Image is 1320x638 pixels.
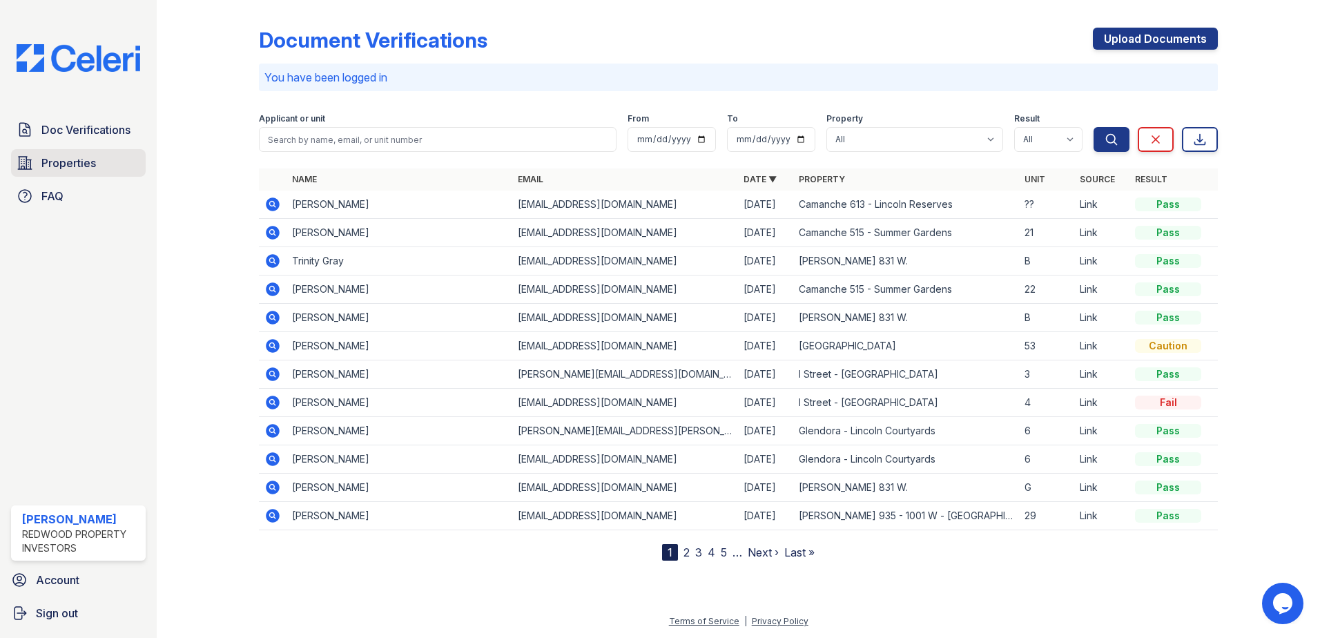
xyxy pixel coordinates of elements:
div: Pass [1135,226,1201,240]
a: Name [292,174,317,184]
a: Terms of Service [669,616,739,626]
div: Pass [1135,311,1201,325]
div: Fail [1135,396,1201,409]
td: I Street - [GEOGRAPHIC_DATA] [793,389,1019,417]
td: Link [1074,389,1129,417]
td: [DATE] [738,417,793,445]
td: [PERSON_NAME] 831 W. [793,304,1019,332]
td: Camanche 613 - Lincoln Reserves [793,191,1019,219]
td: [DATE] [738,360,793,389]
label: Property [826,113,863,124]
a: FAQ [11,182,146,210]
label: To [727,113,738,124]
td: [GEOGRAPHIC_DATA] [793,332,1019,360]
td: 6 [1019,417,1074,445]
td: 53 [1019,332,1074,360]
td: [DATE] [738,502,793,530]
td: [DATE] [738,389,793,417]
td: Link [1074,219,1129,247]
td: 4 [1019,389,1074,417]
td: [EMAIL_ADDRESS][DOMAIN_NAME] [512,247,738,275]
td: Glendora - Lincoln Courtyards [793,417,1019,445]
div: Pass [1135,452,1201,466]
a: Doc Verifications [11,116,146,144]
a: Email [518,174,543,184]
td: [PERSON_NAME] [287,389,512,417]
div: Pass [1135,424,1201,438]
td: [PERSON_NAME] [287,275,512,304]
td: [PERSON_NAME] [287,191,512,219]
td: [EMAIL_ADDRESS][DOMAIN_NAME] [512,332,738,360]
div: Pass [1135,197,1201,211]
img: CE_Logo_Blue-a8612792a0a2168367f1c8372b55b34899dd931a85d93a1a3d3e32e68fde9ad4.png [6,44,151,72]
td: [PERSON_NAME] 935 - 1001 W - [GEOGRAPHIC_DATA] Apartments [793,502,1019,530]
a: Result [1135,174,1167,184]
td: [PERSON_NAME][EMAIL_ADDRESS][PERSON_NAME][DOMAIN_NAME] [512,417,738,445]
div: Pass [1135,282,1201,296]
td: Link [1074,304,1129,332]
td: [EMAIL_ADDRESS][DOMAIN_NAME] [512,304,738,332]
a: Sign out [6,599,151,627]
td: [PERSON_NAME] 831 W. [793,247,1019,275]
td: [PERSON_NAME] [287,332,512,360]
td: Link [1074,445,1129,474]
td: [PERSON_NAME] [287,502,512,530]
a: Source [1080,174,1115,184]
div: [PERSON_NAME] [22,511,140,528]
div: Pass [1135,367,1201,381]
span: Account [36,572,79,588]
td: Link [1074,332,1129,360]
td: [DATE] [738,275,793,304]
td: [PERSON_NAME] [287,445,512,474]
td: [EMAIL_ADDRESS][DOMAIN_NAME] [512,445,738,474]
td: [PERSON_NAME] [287,417,512,445]
td: 22 [1019,275,1074,304]
a: Property [799,174,845,184]
td: Glendora - Lincoln Courtyards [793,445,1019,474]
a: Next › [748,545,779,559]
label: Applicant or unit [259,113,325,124]
td: Link [1074,474,1129,502]
span: FAQ [41,188,64,204]
span: … [732,544,742,561]
td: 3 [1019,360,1074,389]
div: Document Verifications [259,28,487,52]
span: Sign out [36,605,78,621]
td: [DATE] [738,247,793,275]
td: B [1019,304,1074,332]
input: Search by name, email, or unit number [259,127,617,152]
td: Link [1074,360,1129,389]
a: Last » [784,545,815,559]
a: Unit [1025,174,1045,184]
td: 6 [1019,445,1074,474]
td: Link [1074,275,1129,304]
td: [PERSON_NAME] [287,360,512,389]
a: Date ▼ [744,174,777,184]
td: B [1019,247,1074,275]
td: Trinity Gray [287,247,512,275]
a: 3 [695,545,702,559]
div: | [744,616,747,626]
td: [EMAIL_ADDRESS][DOMAIN_NAME] [512,275,738,304]
td: G [1019,474,1074,502]
span: Doc Verifications [41,122,130,138]
td: [DATE] [738,332,793,360]
td: [PERSON_NAME] [287,219,512,247]
td: Camanche 515 - Summer Gardens [793,219,1019,247]
td: [EMAIL_ADDRESS][DOMAIN_NAME] [512,219,738,247]
td: [EMAIL_ADDRESS][DOMAIN_NAME] [512,502,738,530]
td: [EMAIL_ADDRESS][DOMAIN_NAME] [512,474,738,502]
td: Link [1074,502,1129,530]
td: [EMAIL_ADDRESS][DOMAIN_NAME] [512,389,738,417]
a: Upload Documents [1093,28,1218,50]
label: Result [1014,113,1040,124]
td: 21 [1019,219,1074,247]
td: 29 [1019,502,1074,530]
p: You have been logged in [264,69,1212,86]
span: Properties [41,155,96,171]
td: Link [1074,247,1129,275]
a: 5 [721,545,727,559]
div: 1 [662,544,678,561]
td: I Street - [GEOGRAPHIC_DATA] [793,360,1019,389]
